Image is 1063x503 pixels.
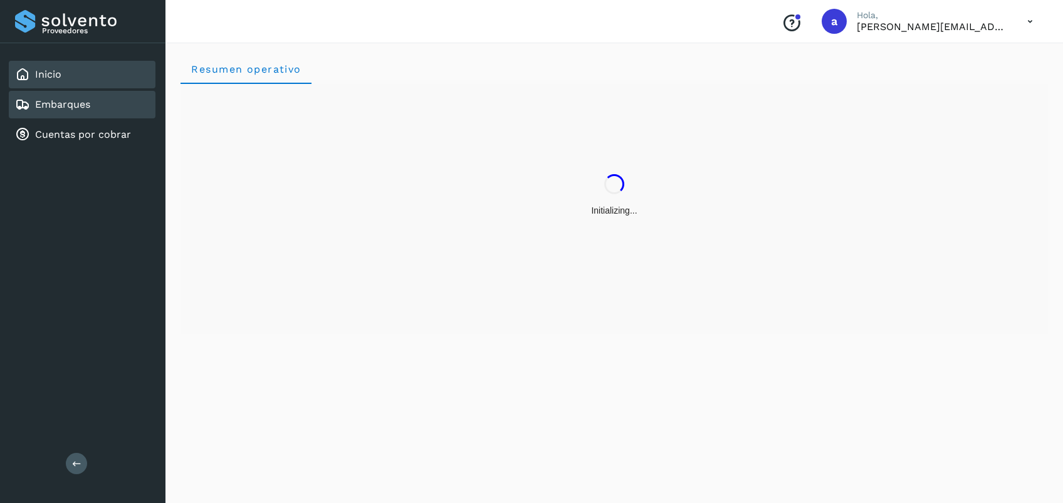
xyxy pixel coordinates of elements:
[35,68,61,80] a: Inicio
[857,10,1007,21] p: Hola,
[191,63,301,75] span: Resumen operativo
[857,21,1007,33] p: arturo.garcia@solistica.com
[9,121,155,148] div: Cuentas por cobrar
[9,61,155,88] div: Inicio
[35,98,90,110] a: Embarques
[35,128,131,140] a: Cuentas por cobrar
[42,26,150,35] p: Proveedores
[9,91,155,118] div: Embarques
